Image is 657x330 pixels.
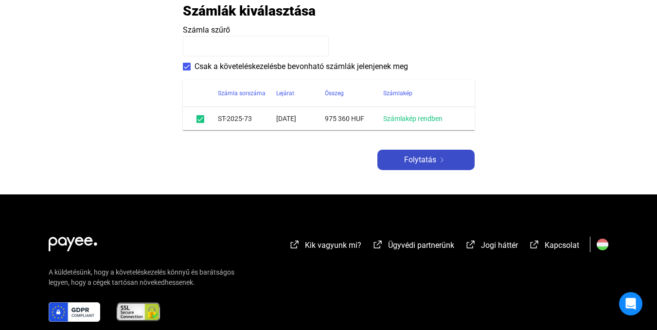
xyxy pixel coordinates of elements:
a: external-link-whiteÜgyvédi partnerünk [372,242,454,251]
td: 975 360 HUF [325,107,383,130]
img: ssl [116,302,161,322]
td: [DATE] [276,107,325,130]
td: ST-2025-73 [218,107,276,130]
div: Lejárat [276,87,294,99]
span: Folytatás [404,154,436,166]
h2: Számlák kiválasztása [183,2,316,19]
span: Ügyvédi partnerünk [388,241,454,250]
img: external-link-white [372,240,384,249]
span: Jogi háttér [481,241,518,250]
img: gdpr [49,302,100,322]
div: Open Intercom Messenger [619,292,642,315]
div: Számlakép [383,87,412,99]
div: Számla sorszáma [218,87,266,99]
div: Összeg [325,87,383,99]
span: Csak a követeléskezelésbe bevonható számlák jelenjenek meg [195,61,408,72]
span: Számla szűrő [183,25,230,35]
span: Kapcsolat [545,241,579,250]
a: Számlakép rendben [383,115,443,122]
img: external-link-white [465,240,477,249]
div: Lejárat [276,87,325,99]
div: Összeg [325,87,344,99]
img: external-link-white [289,240,301,249]
a: external-link-whiteJogi háttér [465,242,518,251]
img: external-link-white [529,240,540,249]
a: external-link-whiteKapcsolat [529,242,579,251]
div: Számlakép [383,87,463,99]
img: arrow-right-white [436,157,448,162]
div: Számla sorszáma [218,87,276,99]
a: external-link-whiteKik vagyunk mi? [289,242,361,251]
img: HU.svg [597,239,608,250]
img: white-payee-white-dot.svg [49,231,97,251]
span: Kik vagyunk mi? [305,241,361,250]
button: Folytatásarrow-right-white [377,150,475,170]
